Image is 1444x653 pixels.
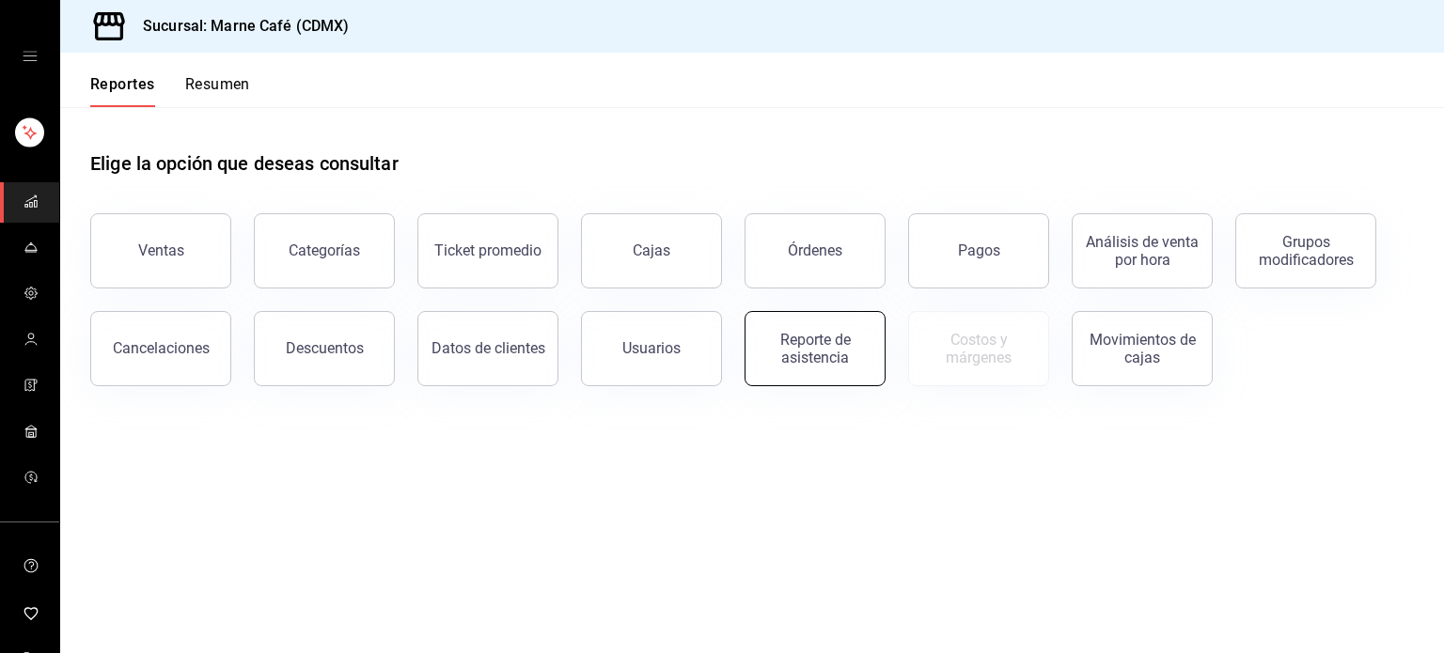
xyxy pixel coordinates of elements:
[23,49,38,64] button: open drawer
[254,213,395,288] button: Categorías
[185,75,250,107] button: Resumen
[434,241,541,259] div: Ticket promedio
[1072,311,1213,386] button: Movimientos de cajas
[289,241,360,259] div: Categorías
[920,331,1037,366] div: Costos y márgenes
[1072,213,1213,288] button: Análisis de venta por hora
[581,311,722,386] button: Usuarios
[113,339,210,357] div: Cancelaciones
[622,339,681,357] div: Usuarios
[417,311,558,386] button: Datos de clientes
[432,339,545,357] div: Datos de clientes
[286,339,364,357] div: Descuentos
[908,311,1049,386] button: Contrata inventarios para ver este reporte
[1084,331,1201,366] div: Movimientos de cajas
[633,240,671,262] div: Cajas
[90,311,231,386] button: Cancelaciones
[1235,213,1376,288] button: Grupos modificadores
[90,213,231,288] button: Ventas
[757,331,873,366] div: Reporte de asistencia
[254,311,395,386] button: Descuentos
[1248,233,1364,269] div: Grupos modificadores
[745,213,886,288] button: Órdenes
[581,213,722,288] a: Cajas
[788,241,842,259] div: Órdenes
[908,213,1049,288] button: Pagos
[745,311,886,386] button: Reporte de asistencia
[417,213,558,288] button: Ticket promedio
[128,15,350,38] h3: Sucursal: Marne Café (CDMX)
[1084,233,1201,269] div: Análisis de venta por hora
[138,241,184,259] div: Ventas
[90,75,155,107] button: Reportes
[90,149,399,178] h1: Elige la opción que deseas consultar
[90,75,250,107] div: navigation tabs
[958,241,1000,259] div: Pagos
